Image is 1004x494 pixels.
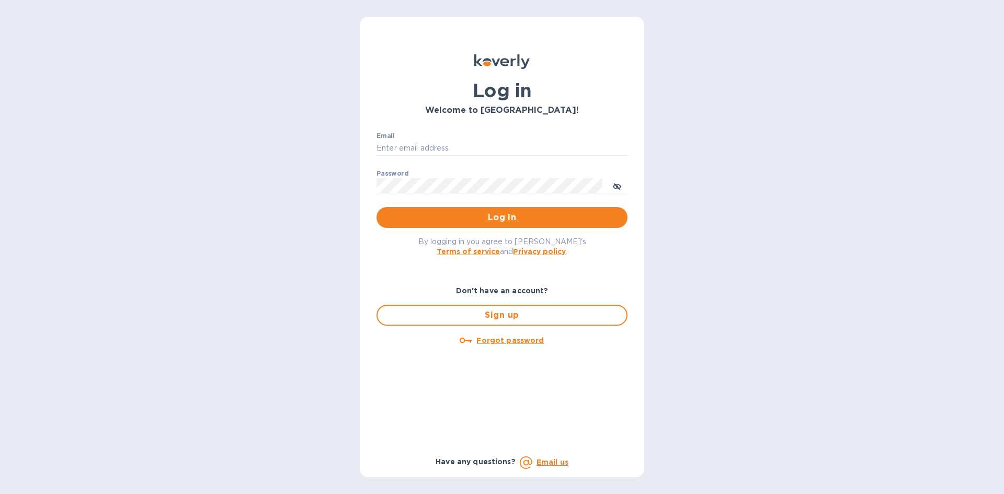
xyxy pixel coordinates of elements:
[476,336,544,344] u: Forgot password
[376,141,627,156] input: Enter email address
[456,286,549,295] b: Don't have an account?
[537,458,568,466] a: Email us
[376,133,395,139] label: Email
[436,457,516,466] b: Have any questions?
[376,106,627,116] h3: Welcome to [GEOGRAPHIC_DATA]!
[513,247,566,256] a: Privacy policy
[376,79,627,101] h1: Log in
[437,247,500,256] a: Terms of service
[385,211,619,224] span: Log in
[376,170,408,177] label: Password
[376,305,627,326] button: Sign up
[418,237,586,256] span: By logging in you agree to [PERSON_NAME]'s and .
[474,54,530,69] img: Koverly
[607,175,627,196] button: toggle password visibility
[376,207,627,228] button: Log in
[386,309,618,321] span: Sign up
